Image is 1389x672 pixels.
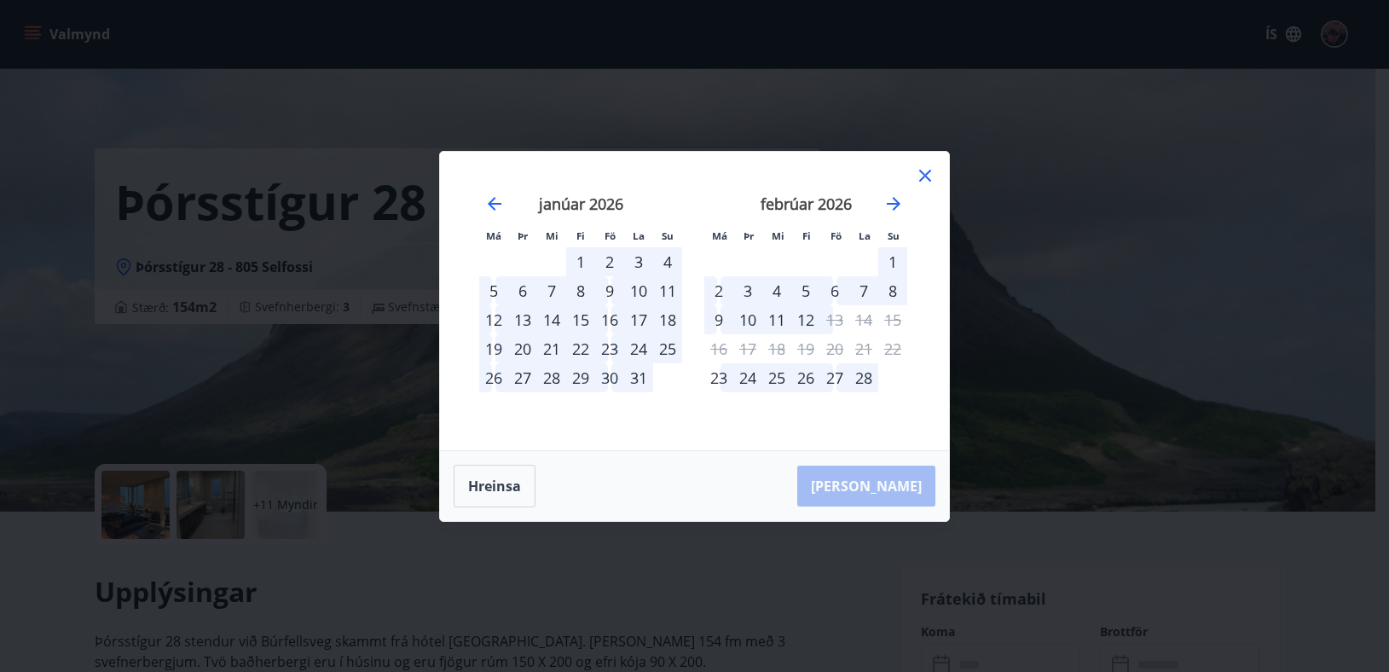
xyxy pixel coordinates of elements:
div: 14 [537,305,566,334]
div: 3 [624,247,653,276]
div: 25 [762,363,791,392]
small: Fi [576,229,585,242]
div: 8 [566,276,595,305]
small: Mi [772,229,784,242]
td: Choose föstudagur, 2. janúar 2026 as your check-in date. It’s available. [595,247,624,276]
div: 9 [595,276,624,305]
div: 11 [762,305,791,334]
div: 26 [479,363,508,392]
td: Choose miðvikudagur, 4. febrúar 2026 as your check-in date. It’s available. [762,276,791,305]
td: Choose laugardagur, 24. janúar 2026 as your check-in date. It’s available. [624,334,653,363]
div: Calendar [460,172,929,430]
div: 7 [849,276,878,305]
td: Choose föstudagur, 30. janúar 2026 as your check-in date. It’s available. [595,363,624,392]
div: 10 [733,305,762,334]
td: Choose miðvikudagur, 21. janúar 2026 as your check-in date. It’s available. [537,334,566,363]
small: Fi [802,229,811,242]
small: La [633,229,645,242]
div: Move forward to switch to the next month. [883,194,904,214]
td: Choose laugardagur, 17. janúar 2026 as your check-in date. It’s available. [624,305,653,334]
td: Choose laugardagur, 10. janúar 2026 as your check-in date. It’s available. [624,276,653,305]
div: 6 [820,276,849,305]
td: Choose fimmtudagur, 8. janúar 2026 as your check-in date. It’s available. [566,276,595,305]
div: 6 [508,276,537,305]
div: 11 [653,276,682,305]
td: Not available. föstudagur, 13. febrúar 2026 [820,305,849,334]
div: 1 [566,247,595,276]
div: 16 [595,305,624,334]
td: Not available. föstudagur, 20. febrúar 2026 [820,334,849,363]
div: 23 [595,334,624,363]
div: 28 [849,363,878,392]
td: Choose mánudagur, 19. janúar 2026 as your check-in date. It’s available. [479,334,508,363]
td: Not available. fimmtudagur, 19. febrúar 2026 [791,334,820,363]
td: Choose fimmtudagur, 29. janúar 2026 as your check-in date. It’s available. [566,363,595,392]
td: Choose miðvikudagur, 28. janúar 2026 as your check-in date. It’s available. [537,363,566,392]
td: Choose miðvikudagur, 25. febrúar 2026 as your check-in date. It’s available. [762,363,791,392]
td: Not available. sunnudagur, 15. febrúar 2026 [878,305,907,334]
small: Þr [518,229,528,242]
div: Move backward to switch to the previous month. [484,194,505,214]
td: Not available. miðvikudagur, 18. febrúar 2026 [762,334,791,363]
td: Not available. þriðjudagur, 17. febrúar 2026 [733,334,762,363]
td: Choose mánudagur, 23. febrúar 2026 as your check-in date. It’s available. [704,363,733,392]
div: 5 [791,276,820,305]
div: 30 [595,363,624,392]
small: La [859,229,871,242]
div: 21 [537,334,566,363]
td: Not available. sunnudagur, 22. febrúar 2026 [878,334,907,363]
div: 18 [653,305,682,334]
div: 24 [624,334,653,363]
small: Su [888,229,900,242]
div: 2 [595,247,624,276]
td: Not available. mánudagur, 16. febrúar 2026 [704,334,733,363]
td: Choose fimmtudagur, 15. janúar 2026 as your check-in date. It’s available. [566,305,595,334]
div: 29 [566,363,595,392]
small: Fö [605,229,616,242]
td: Choose föstudagur, 27. febrúar 2026 as your check-in date. It’s available. [820,363,849,392]
strong: febrúar 2026 [761,194,852,214]
td: Choose föstudagur, 9. janúar 2026 as your check-in date. It’s available. [595,276,624,305]
td: Choose þriðjudagur, 3. febrúar 2026 as your check-in date. It’s available. [733,276,762,305]
div: 2 [704,276,733,305]
td: Choose föstudagur, 16. janúar 2026 as your check-in date. It’s available. [595,305,624,334]
div: 7 [537,276,566,305]
div: Aðeins innritun í boði [704,363,733,392]
td: Choose mánudagur, 12. janúar 2026 as your check-in date. It’s available. [479,305,508,334]
small: Fö [831,229,842,242]
td: Choose sunnudagur, 18. janúar 2026 as your check-in date. It’s available. [653,305,682,334]
div: 8 [878,276,907,305]
div: 1 [878,247,907,276]
td: Choose fimmtudagur, 22. janúar 2026 as your check-in date. It’s available. [566,334,595,363]
td: Choose mánudagur, 9. febrúar 2026 as your check-in date. It’s available. [704,305,733,334]
td: Choose sunnudagur, 25. janúar 2026 as your check-in date. It’s available. [653,334,682,363]
td: Choose föstudagur, 6. febrúar 2026 as your check-in date. It’s available. [820,276,849,305]
td: Choose laugardagur, 3. janúar 2026 as your check-in date. It’s available. [624,247,653,276]
div: 4 [653,247,682,276]
small: Mi [546,229,558,242]
div: 20 [508,334,537,363]
small: Má [712,229,727,242]
div: 15 [566,305,595,334]
div: 27 [508,363,537,392]
div: 9 [704,305,733,334]
td: Choose þriðjudagur, 20. janúar 2026 as your check-in date. It’s available. [508,334,537,363]
div: 17 [624,305,653,334]
td: Choose þriðjudagur, 10. febrúar 2026 as your check-in date. It’s available. [733,305,762,334]
td: Choose sunnudagur, 1. febrúar 2026 as your check-in date. It’s available. [878,247,907,276]
strong: janúar 2026 [539,194,623,214]
div: 12 [479,305,508,334]
td: Choose miðvikudagur, 11. febrúar 2026 as your check-in date. It’s available. [762,305,791,334]
button: Hreinsa [454,465,535,507]
div: 28 [537,363,566,392]
small: Su [662,229,674,242]
td: Choose sunnudagur, 4. janúar 2026 as your check-in date. It’s available. [653,247,682,276]
div: 19 [479,334,508,363]
div: 24 [733,363,762,392]
div: 25 [653,334,682,363]
td: Choose fimmtudagur, 12. febrúar 2026 as your check-in date. It’s available. [791,305,820,334]
td: Choose fimmtudagur, 5. febrúar 2026 as your check-in date. It’s available. [791,276,820,305]
small: Þr [744,229,754,242]
div: 13 [508,305,537,334]
td: Not available. laugardagur, 14. febrúar 2026 [849,305,878,334]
